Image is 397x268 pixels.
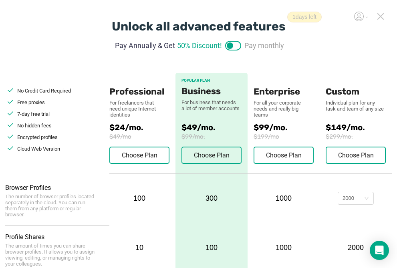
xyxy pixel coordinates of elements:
[181,123,242,132] span: $49/mo.
[326,100,386,112] div: Individual plan for any task and team of any size
[326,244,386,252] div: 2000
[287,12,322,22] span: 1 days left
[181,99,242,105] div: For business that needs
[17,99,45,105] span: Free proxies
[254,100,314,118] div: For all your corporate needs and really big teams
[175,174,248,223] div: 300
[109,147,169,164] button: Choose Plan
[326,73,386,97] div: Custom
[109,244,169,252] div: 10
[181,78,242,83] div: POPULAR PLAN
[17,123,52,129] span: No hidden fees
[109,100,161,118] div: For freelancers that need unique Internet identities
[254,194,314,203] div: 1000
[254,147,314,164] button: Choose Plan
[17,111,50,117] span: 7-day free trial
[181,105,242,111] div: a lot of member accounts
[17,146,60,152] span: Cloud Web Version
[244,40,284,51] span: Pay monthly
[181,147,242,164] button: Choose Plan
[109,133,175,140] span: $49/mo
[115,40,175,51] span: Pay Annually & Get
[364,196,369,202] i: icon: down
[254,133,326,140] span: $199/mo
[370,241,389,260] div: Open Intercom Messenger
[5,193,97,218] div: The number of browser profiles located separately in the cloud. You can run them from any platfor...
[181,86,242,97] div: Business
[109,123,175,132] span: $24/mo.
[5,243,97,267] div: The amount of times you can share browser profiles. It allows you to assign viewing, editing, or ...
[5,233,109,241] div: Profile Shares
[343,192,354,204] div: 2000
[17,88,71,94] span: No Credit Card Required
[5,184,109,191] div: Browser Profiles
[17,134,58,140] span: Encrypted profiles
[177,40,222,51] span: 50% Discount!
[112,19,286,34] div: Unlock all advanced features
[109,73,169,97] div: Professional
[326,133,392,140] span: $299/mo.
[254,73,314,97] div: Enterprise
[254,123,326,132] span: $99/mo.
[181,133,242,140] span: $99/mo.
[326,123,392,132] span: $149/mo.
[109,194,169,203] div: 100
[254,244,314,252] div: 1000
[326,147,386,164] button: Choose Plan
